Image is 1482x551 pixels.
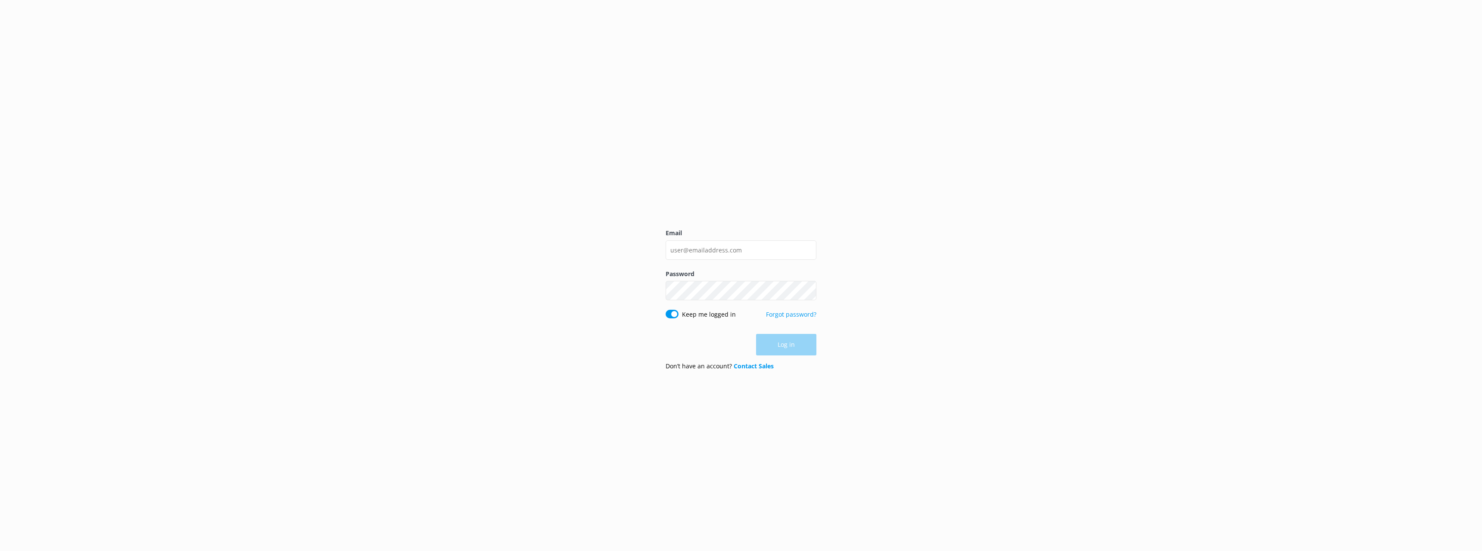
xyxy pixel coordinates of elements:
[666,240,816,260] input: user@emailaddress.com
[682,310,736,319] label: Keep me logged in
[666,269,816,279] label: Password
[734,362,774,370] a: Contact Sales
[666,361,774,371] p: Don’t have an account?
[799,282,816,299] button: Show password
[666,228,816,238] label: Email
[766,310,816,318] a: Forgot password?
